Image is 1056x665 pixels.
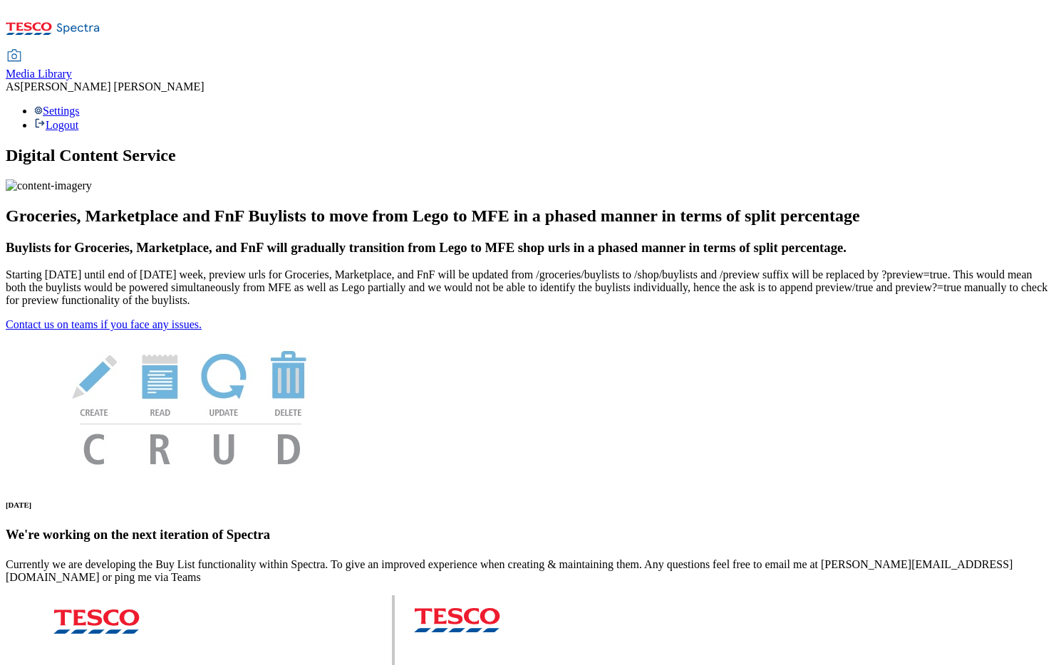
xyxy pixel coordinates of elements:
span: AS [6,80,20,93]
h1: Digital Content Service [6,146,1050,165]
h6: [DATE] [6,501,1050,509]
img: content-imagery [6,179,92,192]
h3: We're working on the next iteration of Spectra [6,527,1050,543]
h3: Buylists for Groceries, Marketplace, and FnF will gradually transition from Lego to MFE shop urls... [6,240,1050,256]
a: Contact us on teams if you face any issues. [6,318,202,330]
a: Media Library [6,51,72,80]
p: Currently we are developing the Buy List functionality within Spectra. To give an improved experi... [6,558,1050,584]
h2: Groceries, Marketplace and FnF Buylists to move from Lego to MFE in a phased manner in terms of s... [6,206,1050,226]
a: Settings [34,105,80,117]
img: News Image [6,331,376,480]
p: Starting [DATE] until end of [DATE] week, preview urls for Groceries, Marketplace, and FnF will b... [6,268,1050,307]
span: Media Library [6,68,72,80]
a: Logout [34,119,78,131]
span: [PERSON_NAME] [PERSON_NAME] [20,80,204,93]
